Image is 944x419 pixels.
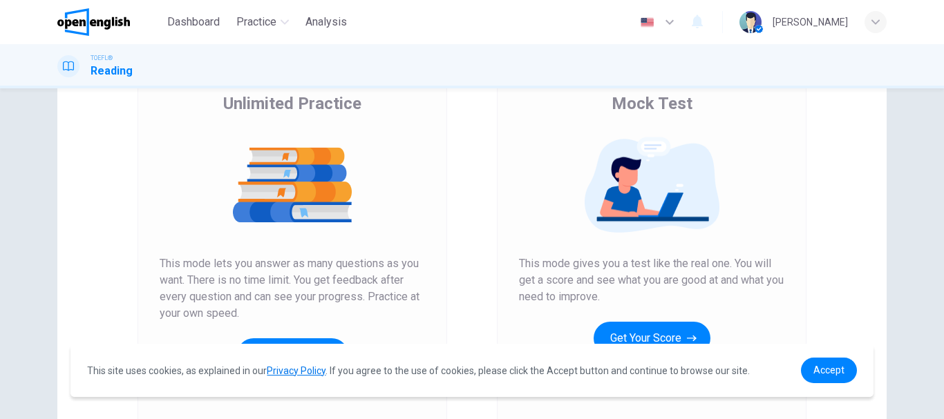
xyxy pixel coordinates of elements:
button: Analysis [300,10,352,35]
span: This mode lets you answer as many questions as you want. There is no time limit. You get feedback... [160,255,425,322]
span: Analysis [305,14,347,30]
span: TOEFL® [91,53,113,63]
h1: Reading [91,63,133,79]
button: Practice [231,10,294,35]
span: Practice [236,14,276,30]
a: dismiss cookie message [801,358,857,383]
span: Accept [813,364,844,376]
span: Unlimited Practice [223,92,361,115]
a: Privacy Policy [267,365,325,376]
img: OpenEnglish logo [57,8,130,36]
button: Get Your Score [594,322,710,355]
span: This mode gives you a test like the real one. You will get a score and see what you are good at a... [519,255,784,305]
a: OpenEnglish logo [57,8,162,36]
div: cookieconsent [70,344,873,397]
button: Start Practice [237,338,348,371]
img: Profile picture [739,11,762,33]
button: Dashboard [162,10,225,35]
div: [PERSON_NAME] [773,14,848,30]
span: Dashboard [167,14,220,30]
span: This site uses cookies, as explained in our . If you agree to the use of cookies, please click th... [87,365,750,376]
span: Mock Test [612,92,692,115]
img: en [639,17,656,28]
